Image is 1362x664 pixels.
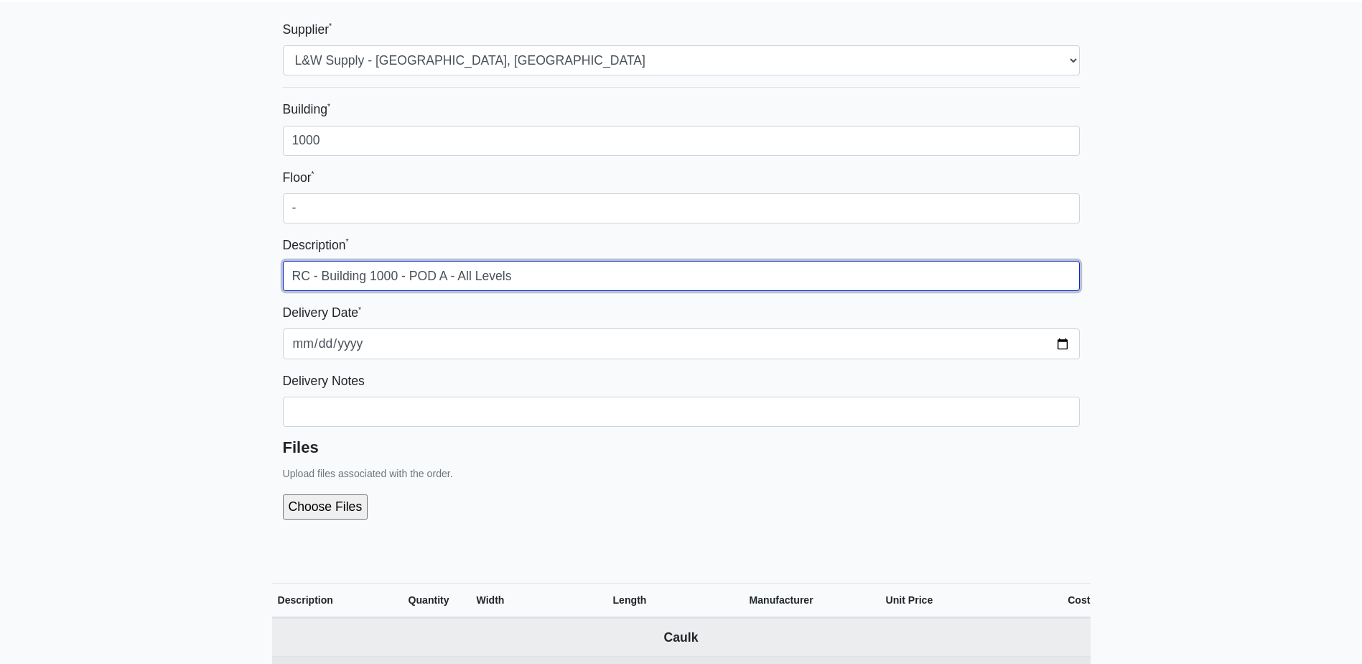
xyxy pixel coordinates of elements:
th: Width [477,583,613,619]
small: Upload files associated with the order. [283,468,453,479]
input: Choose Files [283,494,522,519]
th: Manufacturer [750,583,886,619]
span: Description [278,594,333,606]
label: Floor [283,167,314,188]
label: Supplier [283,19,332,40]
label: Description [283,235,349,255]
input: mm-dd-yyyy [283,328,1080,359]
th: Cost [1022,583,1091,619]
th: Unit Price [886,583,1022,619]
b: Caulk [664,630,699,645]
h5: Files [283,438,1080,457]
th: Quantity [409,583,477,619]
label: Building [283,99,331,119]
th: Length [613,583,750,619]
label: Delivery Notes [283,371,365,391]
label: Delivery Date [283,303,362,323]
